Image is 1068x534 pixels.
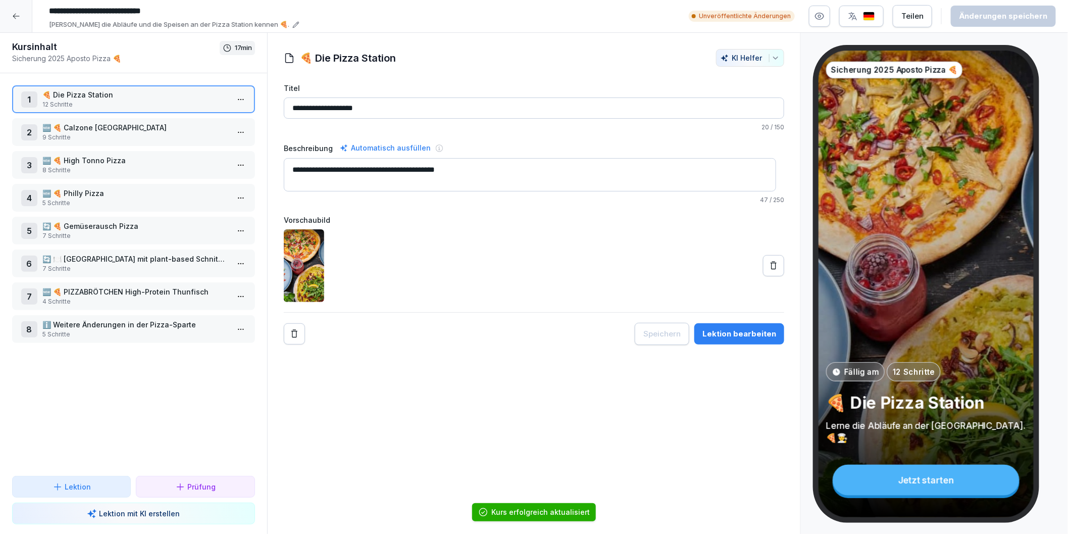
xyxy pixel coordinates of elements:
[491,507,590,517] div: Kurs erfolgreich aktualisiert
[42,100,229,109] p: 12 Schritte
[42,330,229,339] p: 5 Schritte
[21,124,37,140] div: 2
[284,323,305,345] button: Remove
[12,85,255,113] div: 1🍕 Die Pizza Station12 Schritte
[42,155,229,166] p: 🆕 🍕 High Tonno Pizza
[284,229,324,302] img: clraon3sd00013d5uz2ajgvvv.jpg
[702,328,776,339] div: Lektion bearbeiten
[699,12,791,21] p: Unveröffentlichte Änderungen
[42,221,229,231] p: 🔄 🍕 Gemüserausch Pizza
[831,64,958,76] p: Sicherung 2025 Aposto Pizza 🍕
[12,151,255,179] div: 3🆕 🍕 High Tonno Pizza8 Schritte
[694,323,784,345] button: Lektion bearbeiten
[826,420,1026,444] p: Lerne die Abläufe an der [GEOGRAPHIC_DATA]. 🍕👨‍🍳
[42,231,229,240] p: 7 Schritte
[99,508,180,519] p: Lektion mit KI erstellen
[42,89,229,100] p: 🍕 Die Pizza Station
[844,366,879,378] p: Fällig am
[284,215,785,225] label: Vorschaubild
[12,53,220,64] p: Sicherung 2025 Aposto Pizza 🍕
[42,166,229,175] p: 8 Schritte
[42,297,229,306] p: 4 Schritte
[21,91,37,108] div: 1
[12,41,220,53] h1: Kursinhalt
[42,199,229,208] p: 5 Schritte
[21,223,37,239] div: 5
[21,288,37,305] div: 7
[826,393,1026,413] p: 🍕 Die Pizza Station
[42,319,229,330] p: ℹ️ Weitere Änderungen in der Pizza-Sparte
[49,20,289,30] p: [PERSON_NAME] die Abläufe und die Speisen an der Pizza Station kennen 🍕.
[42,122,229,133] p: 🆕 🍕 Calzone [GEOGRAPHIC_DATA]
[21,256,37,272] div: 6
[42,133,229,142] p: 9 Schritte
[42,188,229,199] p: 🆕 🍕 Philly Pizza
[136,476,255,498] button: Prüfung
[42,286,229,297] p: 🆕 🍕 PIZZABRÖTCHEN High-Protein Thunfisch
[901,11,924,22] div: Teilen
[12,503,255,524] button: Lektion mit KI erstellen
[761,123,769,131] span: 20
[635,323,689,345] button: Speichern
[284,196,785,205] p: / 250
[235,43,252,53] p: 17 min
[12,282,255,310] div: 7🆕 🍕 PIZZABRÖTCHEN High-Protein Thunfisch4 Schritte
[300,51,396,66] h1: 🍕 Die Pizza Station
[42,254,229,264] p: 🔄 🍽️ [GEOGRAPHIC_DATA] mit plant-based Schnitzel
[284,123,785,132] p: / 150
[643,328,681,339] div: Speichern
[760,196,768,204] span: 47
[893,366,935,378] p: 12 Schritte
[338,142,433,154] div: Automatisch ausfüllen
[12,184,255,212] div: 4🆕 🍕 Philly Pizza5 Schritte
[863,12,875,21] img: de.svg
[12,315,255,343] div: 8ℹ️ Weitere Änderungen in der Pizza-Sparte5 Schritte
[951,6,1056,27] button: Änderungen speichern
[716,49,784,67] button: KI Helfer
[65,481,91,492] p: Lektion
[42,264,229,273] p: 7 Schritte
[21,321,37,337] div: 8
[12,250,255,277] div: 6🔄 🍽️ [GEOGRAPHIC_DATA] mit plant-based Schnitzel7 Schritte
[959,11,1048,22] div: Änderungen speichern
[284,83,785,93] label: Titel
[833,465,1020,496] div: Jetzt starten
[21,190,37,206] div: 4
[12,476,131,498] button: Lektion
[284,143,333,154] label: Beschreibung
[893,5,932,27] button: Teilen
[187,481,216,492] p: Prüfung
[721,54,780,62] div: KI Helfer
[12,217,255,245] div: 5🔄 🍕 Gemüserausch Pizza7 Schritte
[12,118,255,146] div: 2🆕 🍕 Calzone [GEOGRAPHIC_DATA]9 Schritte
[21,157,37,173] div: 3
